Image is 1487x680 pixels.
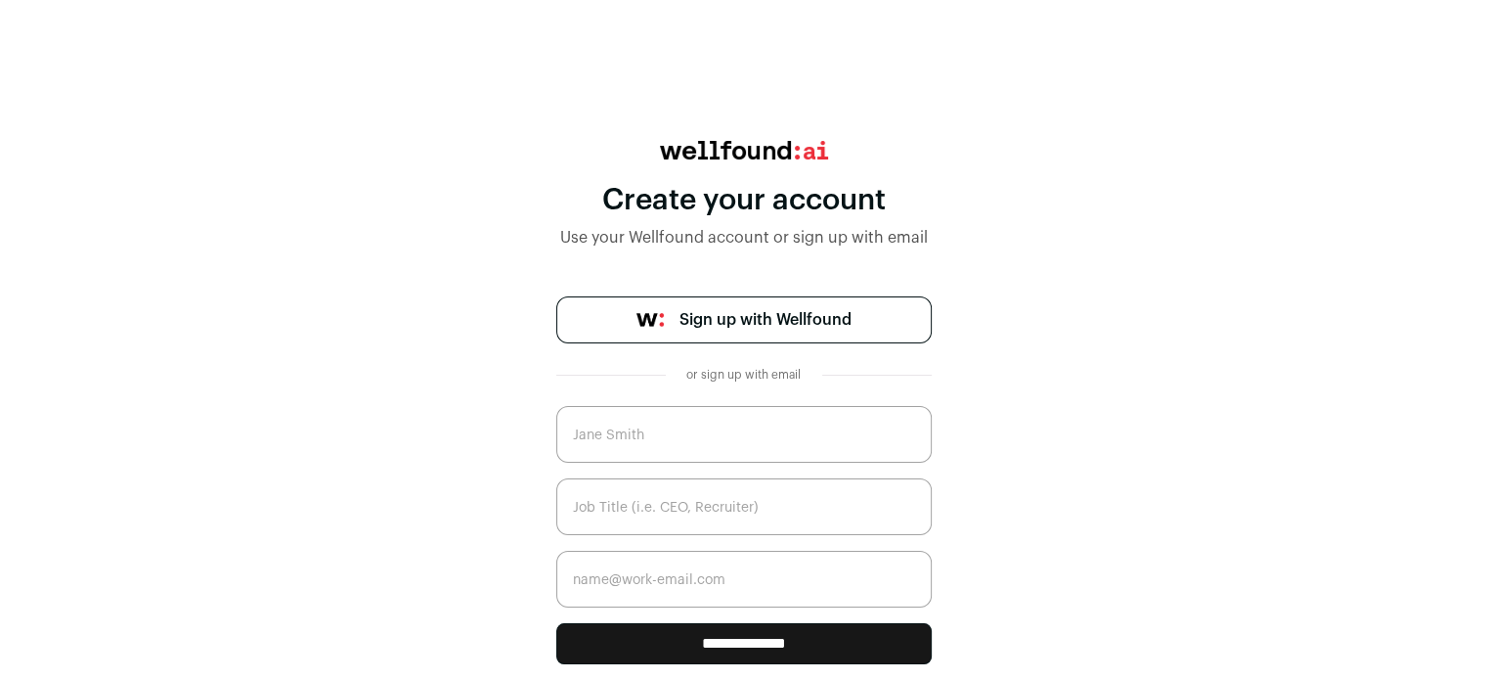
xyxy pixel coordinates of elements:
a: Sign up with Wellfound [556,296,932,343]
input: Jane Smith [556,406,932,463]
div: or sign up with email [681,367,807,383]
div: Create your account [556,183,932,218]
input: Job Title (i.e. CEO, Recruiter) [556,478,932,535]
img: wellfound-symbol-flush-black-fb3c872781a75f747ccb3a119075da62bfe97bd399995f84a933054e44a575c4.png [636,313,664,327]
div: Use your Wellfound account or sign up with email [556,226,932,249]
span: Sign up with Wellfound [679,308,852,332]
input: name@work-email.com [556,551,932,608]
img: wellfound:ai [660,141,828,159]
